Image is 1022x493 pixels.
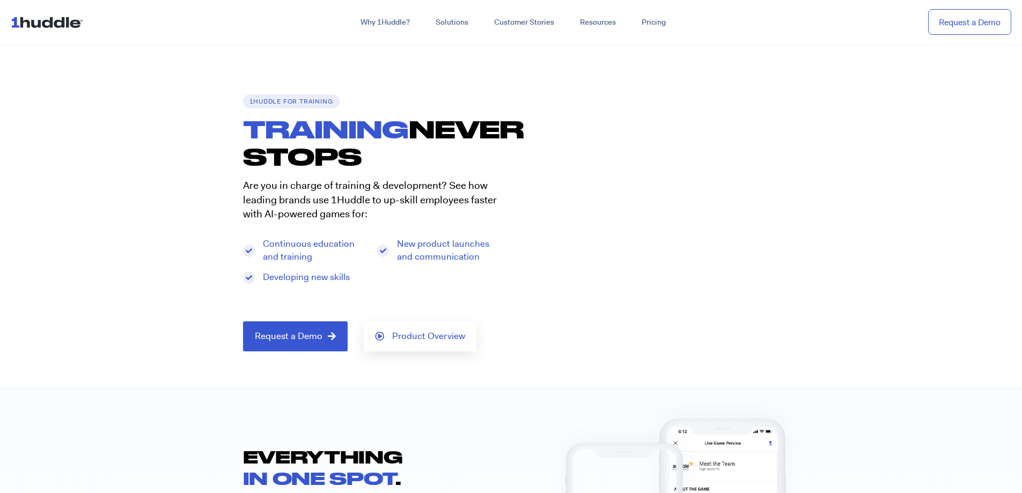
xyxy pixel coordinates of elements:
[243,115,511,171] h1: NEVER STOPS
[255,332,322,341] span: Request a Demo
[629,13,679,32] a: Pricing
[567,13,629,32] a: Resources
[243,94,340,108] h6: 1Huddle for TRAINING
[11,12,87,32] img: ...
[260,238,366,263] span: Continuous education and training
[392,332,465,341] span: Product Overview
[243,179,501,222] p: Are you in charge of training & development? See how leading brands use 1Huddle to up-skill emplo...
[243,321,348,351] a: Request a Demo
[394,238,501,263] span: New product launches and communication
[364,321,476,351] a: Product Overview
[481,13,567,32] a: Customer Stories
[243,468,396,488] span: IN ONE SPOT
[243,446,484,489] h2: EVERYTHING .
[260,271,350,284] span: Developing new skills
[243,115,409,143] span: TRAINING
[348,13,423,32] a: Why 1Huddle?
[928,9,1011,35] a: Request a Demo
[423,13,481,32] a: Solutions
